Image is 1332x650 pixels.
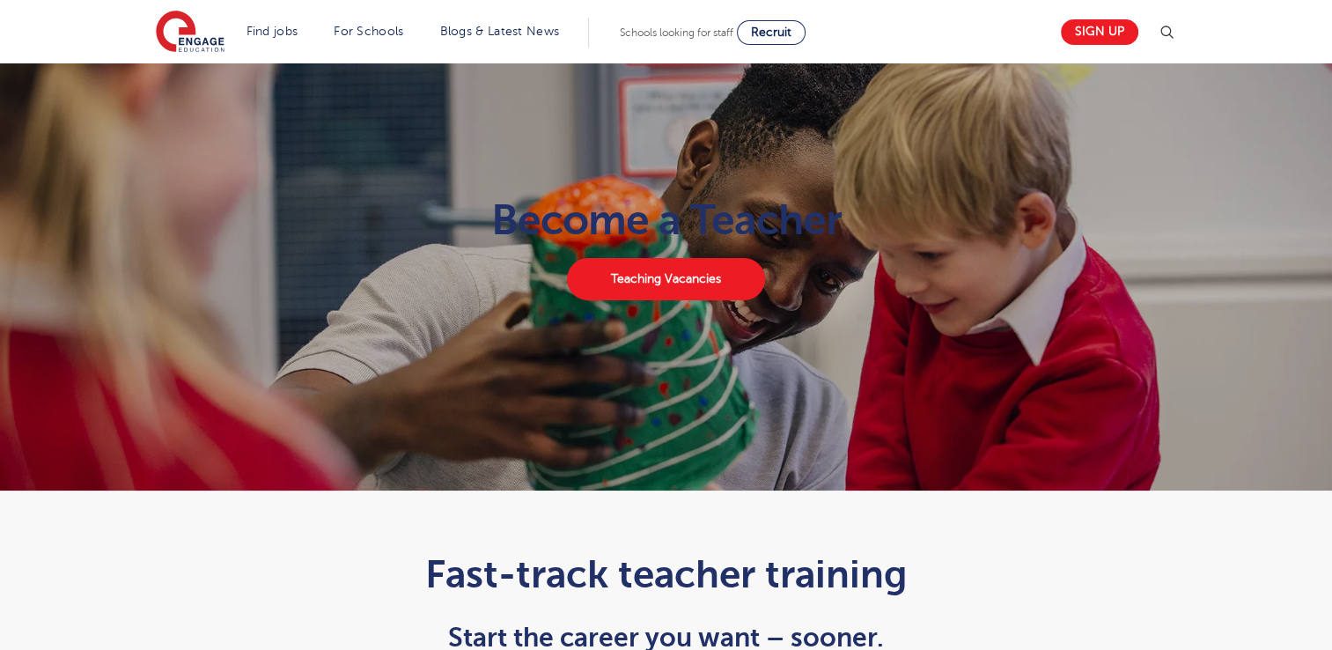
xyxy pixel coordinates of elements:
span: Schools looking for staff [620,26,733,39]
h1: Become a Teacher [145,199,1187,241]
a: Sign up [1061,19,1138,45]
span: Recruit [751,26,791,39]
a: For Schools [334,25,403,38]
a: Recruit [737,20,806,45]
img: Engage Education [156,11,224,55]
a: Teaching Vacancies [567,258,764,300]
a: Blogs & Latest News [440,25,560,38]
a: Find jobs [247,25,298,38]
h1: Fast-track teacher training [234,552,1098,596]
